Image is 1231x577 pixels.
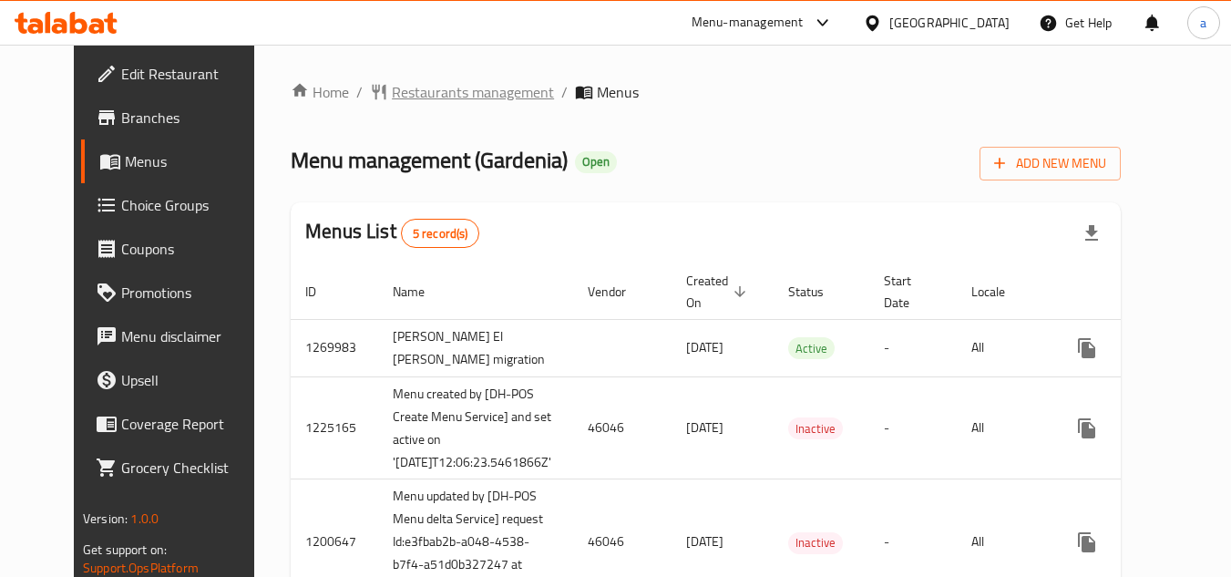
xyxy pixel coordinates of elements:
li: / [356,81,363,103]
span: Get support on: [83,538,167,562]
div: Menu-management [692,12,804,34]
a: Menu disclaimer [81,314,280,358]
span: Menu disclaimer [121,325,265,347]
span: Locale [971,281,1029,303]
span: Upsell [121,369,265,391]
td: 1269983 [291,319,378,376]
div: Active [788,337,835,359]
button: more [1065,326,1109,370]
span: 5 record(s) [402,225,479,242]
a: Edit Restaurant [81,52,280,96]
span: ID [305,281,340,303]
span: Add New Menu [994,152,1106,175]
span: [DATE] [686,530,723,553]
span: Vendor [588,281,650,303]
div: Inactive [788,417,843,439]
nav: breadcrumb [291,81,1121,103]
span: Grocery Checklist [121,457,265,479]
a: Promotions [81,271,280,314]
a: Choice Groups [81,183,280,227]
button: Change Status [1109,326,1153,370]
span: [DATE] [686,335,723,359]
a: Menus [81,139,280,183]
span: Created On [686,270,752,314]
span: Open [575,154,617,170]
div: Total records count [401,219,480,248]
span: Menus [125,150,265,172]
td: - [869,319,957,376]
div: Inactive [788,532,843,554]
span: Status [788,281,847,303]
span: Choice Groups [121,194,265,216]
button: Add New Menu [980,147,1121,180]
a: Grocery Checklist [81,446,280,489]
span: Promotions [121,282,265,304]
span: Menus [597,81,639,103]
span: Active [788,338,835,359]
td: Menu created by [DH-POS Create Menu Service] and set active on '[DATE]T12:06:23.5461866Z' [378,376,573,479]
div: Open [575,151,617,173]
button: more [1065,407,1109,450]
button: more [1065,520,1109,564]
span: 1.0.0 [130,507,159,531]
button: Change Status [1109,407,1153,450]
li: / [561,81,568,103]
td: 1225165 [291,376,378,479]
span: a [1200,13,1206,33]
span: Start Date [884,270,935,314]
span: Branches [121,107,265,129]
td: 46046 [573,376,672,479]
td: All [957,376,1051,479]
td: - [869,376,957,479]
a: Restaurants management [370,81,554,103]
td: All [957,319,1051,376]
a: Home [291,81,349,103]
span: Coupons [121,238,265,260]
div: [GEOGRAPHIC_DATA] [889,13,1010,33]
a: Branches [81,96,280,139]
span: Menu management ( Gardenia ) [291,139,568,180]
span: Version: [83,507,128,531]
span: [DATE] [686,416,723,439]
span: Inactive [788,418,843,439]
span: Restaurants management [392,81,554,103]
span: Name [393,281,448,303]
span: Coverage Report [121,413,265,435]
button: Change Status [1109,520,1153,564]
a: Coverage Report [81,402,280,446]
h2: Menus List [305,218,479,248]
a: Upsell [81,358,280,402]
div: Export file [1070,211,1113,255]
a: Coupons [81,227,280,271]
td: [PERSON_NAME] El [PERSON_NAME] migration [378,319,573,376]
span: Edit Restaurant [121,63,265,85]
span: Inactive [788,532,843,553]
